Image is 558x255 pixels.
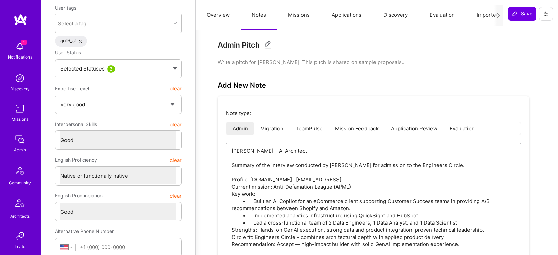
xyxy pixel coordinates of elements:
li: Mission Feedback [329,122,385,135]
div: Admin [14,146,26,153]
span: Save [512,10,532,17]
div: Select a tag [58,20,86,27]
i: icon Close [79,40,82,43]
span: Selected Statuses [60,65,105,72]
img: Architects [12,196,28,213]
span: Expertise Level [55,82,89,95]
button: clear [170,190,182,202]
button: Save [508,7,536,21]
div: Notifications [8,53,32,61]
div: Community [9,179,31,187]
img: Invite [13,229,27,243]
span: User Status [55,50,81,55]
img: admin teamwork [13,132,27,146]
img: logo [14,14,27,26]
span: Interpersonal Skills [55,118,97,130]
li: Migration [254,122,289,135]
li: TeamPulse [289,122,329,135]
button: clear [170,82,182,95]
label: User tags [55,4,76,11]
li: Admin [226,122,254,135]
h3: Admin Pitch [218,41,260,49]
h3: Add New Note [218,81,266,89]
p: Note type: [226,110,521,117]
img: teamwork [13,102,27,116]
img: Community [12,163,28,179]
button: clear [170,118,182,130]
span: English Pronunciation [55,190,103,202]
i: Edit [264,41,272,49]
li: Application Review [385,122,443,135]
i: icon Chevron [174,22,177,25]
li: Evaluation [443,122,481,135]
img: discovery [13,72,27,85]
img: caret [173,67,177,70]
div: Architects [10,213,30,220]
i: icon Next [496,13,501,18]
span: English Proficiency [55,154,97,166]
div: guild_ai [55,36,87,47]
button: clear [170,154,182,166]
img: bell [13,40,27,53]
div: Invite [15,243,25,250]
div: Discovery [10,85,30,92]
span: Alternative Phone Number [55,228,114,234]
span: 1 [21,40,27,45]
pre: Write a pitch for [PERSON_NAME]. This pitch is shared on sample proposals... [218,59,536,66]
div: 3 [107,65,115,73]
div: Missions [12,116,28,123]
